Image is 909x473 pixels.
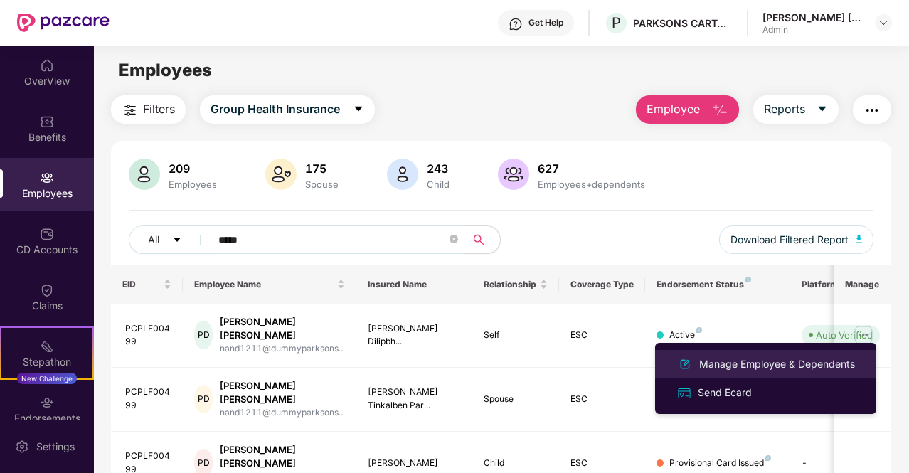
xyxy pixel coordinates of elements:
[220,342,345,356] div: nand1211@dummyparksons...
[669,329,702,342] div: Active
[194,385,213,413] div: PD
[265,159,297,190] img: svg+xml;base64,PHN2ZyB4bWxucz0iaHR0cDovL3d3dy53My5vcmcvMjAwMC9zdmciIHhtbG5zOnhsaW5rPSJodHRwOi8vd3...
[764,100,805,118] span: Reports
[676,386,692,401] img: svg+xml;base64,PHN2ZyB4bWxucz0iaHR0cDovL3d3dy53My5vcmcvMjAwMC9zdmciIHdpZHRoPSIxNiIgaGVpZ2h0PSIxNi...
[172,235,182,246] span: caret-down
[669,457,771,470] div: Provisional Card Issued
[450,235,458,243] span: close-circle
[1,355,92,369] div: Stepathon
[450,233,458,247] span: close-circle
[194,279,334,290] span: Employee Name
[40,58,54,73] img: svg+xml;base64,PHN2ZyBpZD0iSG9tZSIgeG1sbnM9Imh0dHA6Ly93d3cudzMub3JnLzIwMDAvc3ZnIiB3aWR0aD0iMjAiIG...
[695,385,755,400] div: Send Ecard
[368,457,461,470] div: [PERSON_NAME]
[465,225,501,254] button: search
[816,328,873,342] div: Auto Verified
[302,161,341,176] div: 175
[863,102,881,119] img: svg+xml;base64,PHN2ZyB4bWxucz0iaHR0cDovL3d3dy53My5vcmcvMjAwMC9zdmciIHdpZHRoPSIyNCIgaGVpZ2h0PSIyNC...
[535,179,648,190] div: Employees+dependents
[194,321,213,349] div: PD
[122,102,139,119] img: svg+xml;base64,PHN2ZyB4bWxucz0iaHR0cDovL3d3dy53My5vcmcvMjAwMC9zdmciIHdpZHRoPSIyNCIgaGVpZ2h0PSIyNC...
[802,279,880,290] div: Platform Status
[111,95,186,124] button: Filters
[166,161,220,176] div: 209
[509,17,523,31] img: svg+xml;base64,PHN2ZyBpZD0iSGVscC0zMngzMiIgeG1sbnM9Imh0dHA6Ly93d3cudzMub3JnLzIwMDAvc3ZnIiB3aWR0aD...
[40,171,54,185] img: svg+xml;base64,PHN2ZyBpZD0iRW1wbG95ZWVzIiB4bWxucz0iaHR0cDovL3d3dy53My5vcmcvMjAwMC9zdmciIHdpZHRoPS...
[528,17,563,28] div: Get Help
[129,159,160,190] img: svg+xml;base64,PHN2ZyB4bWxucz0iaHR0cDovL3d3dy53My5vcmcvMjAwMC9zdmciIHhtbG5zOnhsaW5rPSJodHRwOi8vd3...
[125,386,172,413] div: PCPLF00499
[765,455,771,461] img: svg+xml;base64,PHN2ZyB4bWxucz0iaHR0cDovL3d3dy53My5vcmcvMjAwMC9zdmciIHdpZHRoPSI4IiBoZWlnaHQ9IjgiIH...
[465,234,493,245] span: search
[730,232,849,248] span: Download Filtered Report
[559,265,646,304] th: Coverage Type
[15,440,29,454] img: svg+xml;base64,PHN2ZyBpZD0iU2V0dGluZy0yMHgyMCIgeG1sbnM9Imh0dHA6Ly93d3cudzMub3JnLzIwMDAvc3ZnIiB3aW...
[424,179,452,190] div: Child
[834,265,891,304] th: Manage
[353,103,364,116] span: caret-down
[40,115,54,129] img: svg+xml;base64,PHN2ZyBpZD0iQmVuZWZpdHMiIHhtbG5zPSJodHRwOi8vd3d3LnczLm9yZy8yMDAwL3N2ZyIgd2lkdGg9Ij...
[111,265,184,304] th: EID
[711,102,728,119] img: svg+xml;base64,PHN2ZyB4bWxucz0iaHR0cDovL3d3dy53My5vcmcvMjAwMC9zdmciIHhtbG5zOnhsaW5rPSJodHRwOi8vd3...
[762,24,862,36] div: Admin
[183,265,356,304] th: Employee Name
[368,386,461,413] div: [PERSON_NAME] Tinkalben Par...
[40,283,54,297] img: svg+xml;base64,PHN2ZyBpZD0iQ2xhaW0iIHhtbG5zPSJodHRwOi8vd3d3LnczLm9yZy8yMDAwL3N2ZyIgd2lkdGg9IjIwIi...
[220,315,345,342] div: [PERSON_NAME] [PERSON_NAME]
[220,379,345,406] div: [PERSON_NAME] [PERSON_NAME]
[570,329,634,342] div: ESC
[129,225,216,254] button: Allcaret-down
[17,14,110,32] img: New Pazcare Logo
[387,159,418,190] img: svg+xml;base64,PHN2ZyB4bWxucz0iaHR0cDovL3d3dy53My5vcmcvMjAwMC9zdmciIHhtbG5zOnhsaW5rPSJodHRwOi8vd3...
[211,100,340,118] span: Group Health Insurance
[122,279,161,290] span: EID
[498,159,529,190] img: svg+xml;base64,PHN2ZyB4bWxucz0iaHR0cDovL3d3dy53My5vcmcvMjAwMC9zdmciIHhtbG5zOnhsaW5rPSJodHRwOi8vd3...
[633,16,733,30] div: PARKSONS CARTAMUNDI PVT LTD
[719,225,874,254] button: Download Filtered Report
[745,277,751,282] img: svg+xml;base64,PHN2ZyB4bWxucz0iaHR0cDovL3d3dy53My5vcmcvMjAwMC9zdmciIHdpZHRoPSI4IiBoZWlnaHQ9IjgiIH...
[424,161,452,176] div: 243
[302,179,341,190] div: Spouse
[696,356,858,372] div: Manage Employee & Dependents
[200,95,375,124] button: Group Health Insurancecaret-down
[40,227,54,241] img: svg+xml;base64,PHN2ZyBpZD0iQ0RfQWNjb3VudHMiIGRhdGEtbmFtZT0iQ0QgQWNjb3VudHMiIHhtbG5zPSJodHRwOi8vd3...
[484,279,537,290] span: Relationship
[143,100,175,118] span: Filters
[647,100,700,118] span: Employee
[852,324,875,346] img: manageButton
[220,443,345,470] div: [PERSON_NAME] [PERSON_NAME]
[119,60,212,80] span: Employees
[856,235,863,243] img: svg+xml;base64,PHN2ZyB4bWxucz0iaHR0cDovL3d3dy53My5vcmcvMjAwMC9zdmciIHhtbG5zOnhsaW5rPSJodHRwOi8vd3...
[612,14,621,31] span: P
[472,265,559,304] th: Relationship
[40,395,54,410] img: svg+xml;base64,PHN2ZyBpZD0iRW5kb3JzZW1lbnRzIiB4bWxucz0iaHR0cDovL3d3dy53My5vcmcvMjAwMC9zdmciIHdpZH...
[696,327,702,333] img: svg+xml;base64,PHN2ZyB4bWxucz0iaHR0cDovL3d3dy53My5vcmcvMjAwMC9zdmciIHdpZHRoPSI4IiBoZWlnaHQ9IjgiIH...
[125,322,172,349] div: PCPLF00499
[148,232,159,248] span: All
[570,393,634,406] div: ESC
[484,393,548,406] div: Spouse
[40,339,54,354] img: svg+xml;base64,PHN2ZyB4bWxucz0iaHR0cDovL3d3dy53My5vcmcvMjAwMC9zdmciIHdpZHRoPSIyMSIgaGVpZ2h0PSIyMC...
[356,265,472,304] th: Insured Name
[570,457,634,470] div: ESC
[220,406,345,420] div: nand1211@dummyparksons...
[17,373,77,384] div: New Challenge
[32,440,79,454] div: Settings
[817,103,828,116] span: caret-down
[656,279,778,290] div: Endorsement Status
[753,95,839,124] button: Reportscaret-down
[166,179,220,190] div: Employees
[636,95,739,124] button: Employee
[762,11,862,24] div: [PERSON_NAME] [PERSON_NAME]
[484,329,548,342] div: Self
[676,356,693,373] img: svg+xml;base64,PHN2ZyB4bWxucz0iaHR0cDovL3d3dy53My5vcmcvMjAwMC9zdmciIHhtbG5zOnhsaW5rPSJodHRwOi8vd3...
[484,457,548,470] div: Child
[535,161,648,176] div: 627
[878,17,889,28] img: svg+xml;base64,PHN2ZyBpZD0iRHJvcGRvd24tMzJ4MzIiIHhtbG5zPSJodHRwOi8vd3d3LnczLm9yZy8yMDAwL3N2ZyIgd2...
[368,322,461,349] div: [PERSON_NAME] Dilipbh...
